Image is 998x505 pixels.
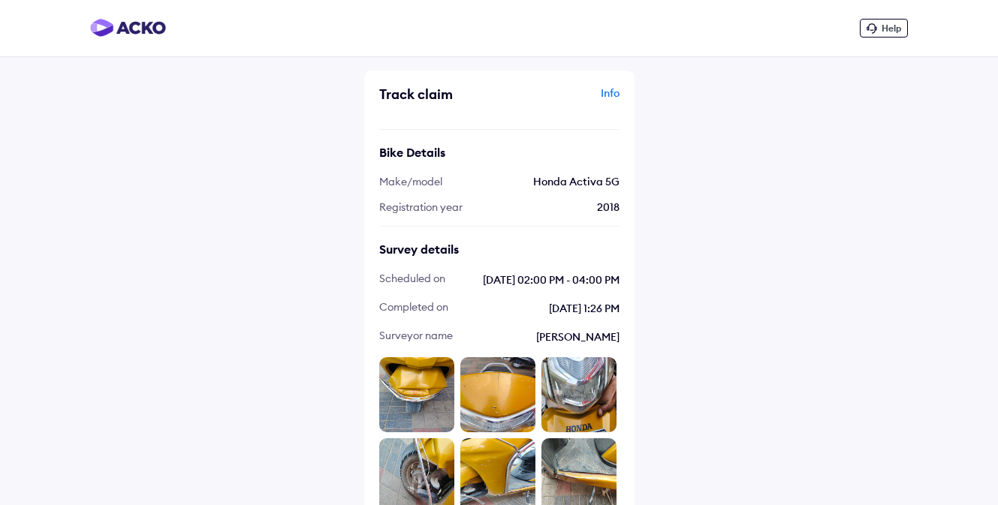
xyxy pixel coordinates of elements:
img: front [460,357,535,432]
div: Survey details [379,242,620,257]
div: Track claim [379,86,496,103]
img: horizontal-gradient.png [90,19,166,37]
img: front [541,357,617,432]
span: Make/model [379,175,442,188]
div: Bike Details [379,145,620,160]
span: Help [882,23,901,34]
span: Registration year [379,200,463,214]
span: [DATE] 1:26 PM [463,300,620,317]
span: scheduled On [379,272,445,288]
span: Honda Activa 5G [533,175,620,188]
span: completed On [379,300,448,317]
span: [DATE] 02:00 PM - 04:00 PM [460,272,620,288]
img: front [379,357,454,432]
span: [PERSON_NAME] [468,329,620,345]
div: Info [503,86,620,114]
span: surveyor Name [379,329,453,345]
span: 2018 [597,200,620,214]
